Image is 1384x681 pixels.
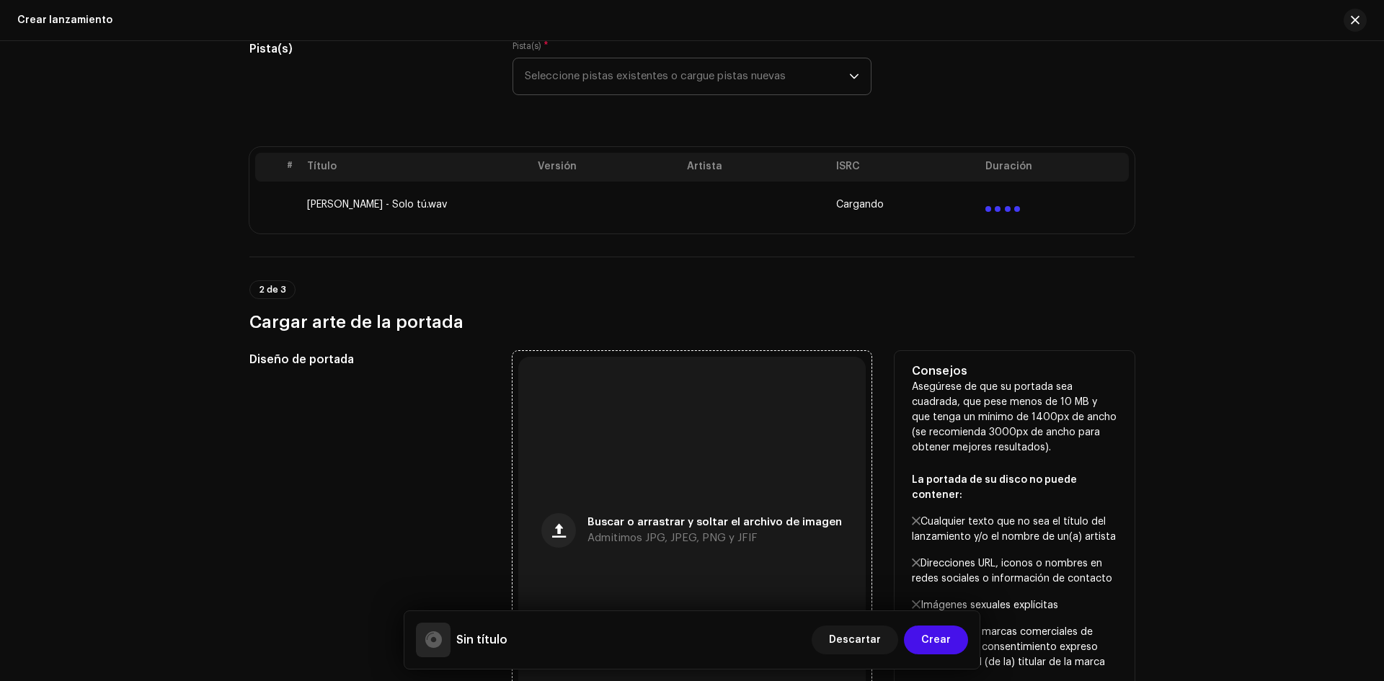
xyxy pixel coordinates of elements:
[587,517,842,528] span: Buscar o arrastrar y soltar el archivo de imagen
[980,153,1129,182] th: Duración
[532,153,681,182] th: Versión
[829,626,881,654] span: Descartar
[587,533,758,543] span: Admitimos JPG, JPEG, PNG y JFIF
[912,473,1117,503] p: La portada de su disco no puede contener:
[904,626,968,654] button: Crear
[681,153,830,182] th: Artista
[249,40,489,58] h5: Pista(s)
[301,182,532,228] td: [PERSON_NAME] - Solo tú.wav
[249,311,1135,334] h3: Cargar arte de la portada
[513,40,549,52] label: Pista(s)
[525,58,849,94] span: Seleccione pistas existentes o cargue pistas nuevas
[249,351,489,368] h5: Diseño de portada
[912,598,1117,613] p: Imágenes sexuales explícitas
[301,153,532,182] th: Título
[456,631,507,649] h5: Sin título
[278,153,301,182] th: #
[912,556,1117,587] p: Direcciones URL, iconos o nombres en redes sociales o información de contacto
[830,153,980,182] th: ISRC
[912,362,1117,380] h5: Consejos
[912,380,1117,670] p: Asegúrese de que su portada sea cuadrada, que pese menos de 10 MB y que tenga un mínimo de 1400px...
[921,626,951,654] span: Crear
[812,626,898,654] button: Descartar
[836,199,884,210] span: Cargando
[912,625,1117,670] p: Logotipos o marcas comerciales de terceros sin el consentimiento expreso por escrito del (de la) ...
[259,285,286,294] span: 2 de 3
[912,515,1117,545] p: Cualquier texto que no sea el título del lanzamiento y/o el nombre de un(a) artista
[849,58,859,94] div: dropdown trigger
